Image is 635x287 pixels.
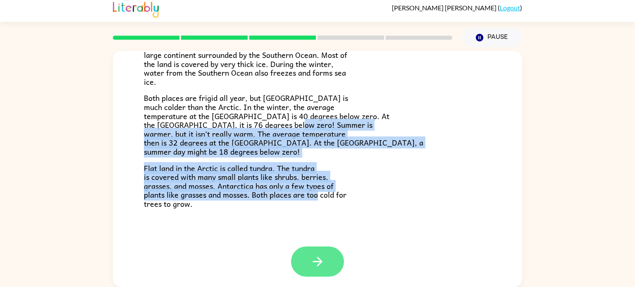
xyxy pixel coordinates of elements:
button: Pause [462,28,522,47]
span: Both places are frigid all year, but [GEOGRAPHIC_DATA] is much colder than the Arctic. In the win... [144,92,423,158]
span: Flat land in the Arctic is called tundra. The tundra is covered with many small plants like shrub... [144,162,346,210]
span: At the bottom of the world is Antarctica. It is a large continent surrounded by the Southern Ocea... [144,40,347,87]
span: [PERSON_NAME] [PERSON_NAME] [392,4,498,12]
a: Logout [500,4,520,12]
div: ( ) [392,4,522,12]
